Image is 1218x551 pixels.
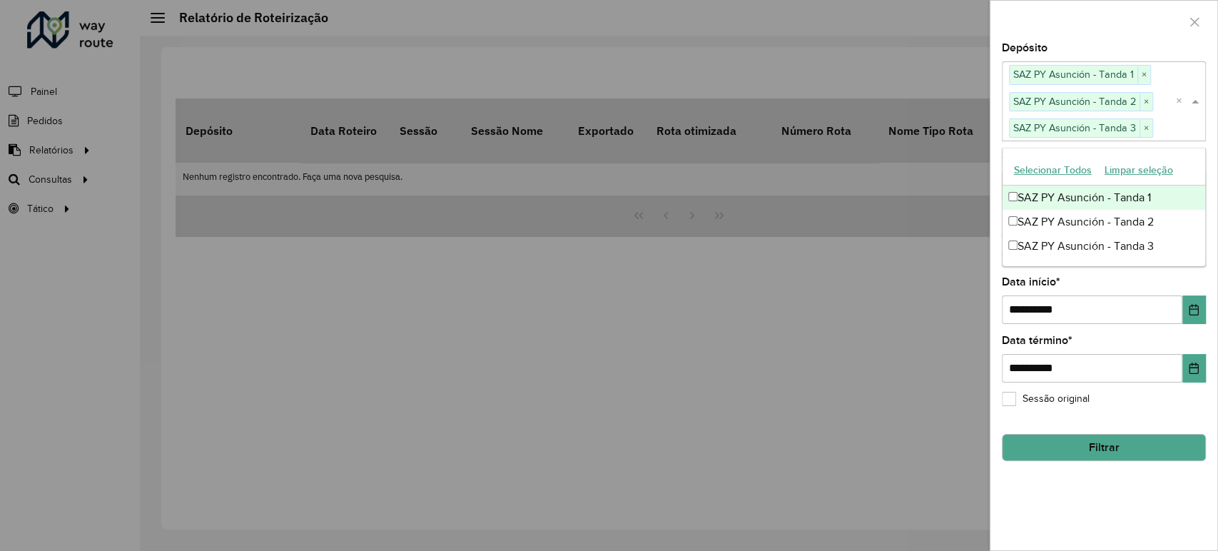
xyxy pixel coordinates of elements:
button: Selecionar Todos [1008,159,1098,181]
div: SAZ PY Asunción - Tanda 2 [1003,210,1205,234]
ng-dropdown-panel: Options list [1002,148,1206,267]
span: × [1137,66,1150,84]
button: Filtrar [1002,434,1206,461]
label: Data término [1002,332,1072,349]
button: Limpar seleção [1098,159,1179,181]
label: Data início [1002,273,1060,290]
span: SAZ PY Asunción - Tanda 1 [1010,66,1137,83]
button: Choose Date [1182,295,1206,324]
label: Depósito [1002,39,1047,56]
span: Clear all [1176,93,1188,110]
button: Choose Date [1182,354,1206,383]
span: × [1140,93,1152,111]
div: SAZ PY Asunción - Tanda 3 [1003,234,1205,258]
label: Sessão original [1002,391,1090,406]
div: SAZ PY Asunción - Tanda 1 [1003,186,1205,210]
span: SAZ PY Asunción - Tanda 2 [1010,93,1140,110]
span: × [1140,120,1152,137]
span: SAZ PY Asunción - Tanda 3 [1010,119,1140,136]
